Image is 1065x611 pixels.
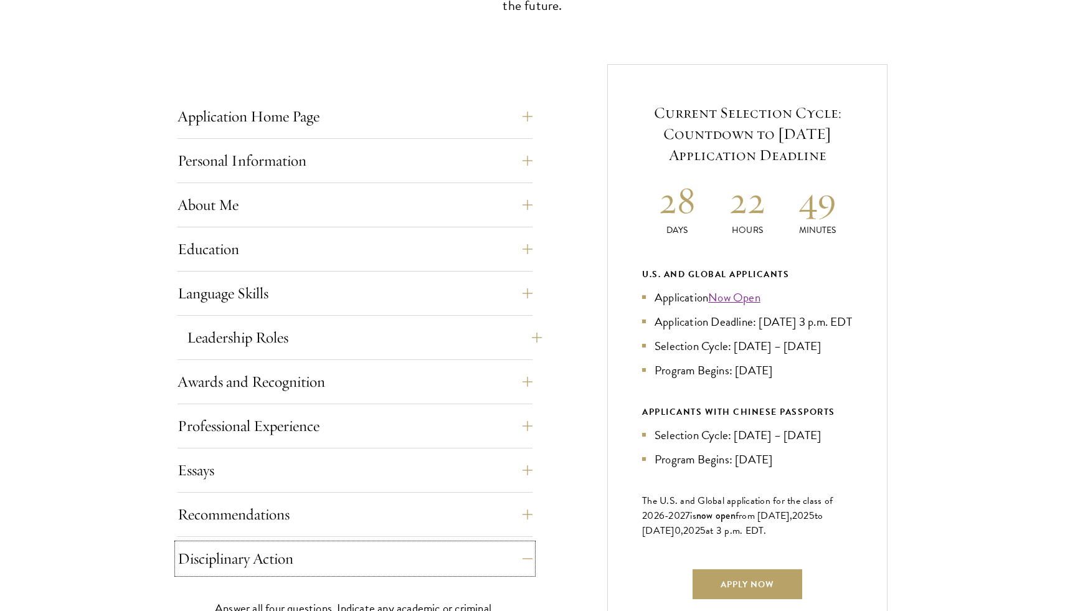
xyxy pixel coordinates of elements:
h2: 28 [642,177,712,224]
button: Essays [177,455,532,485]
button: Professional Experience [177,411,532,441]
button: Language Skills [177,278,532,308]
button: About Me [177,190,532,220]
span: at 3 p.m. EDT. [706,523,767,538]
h2: 22 [712,177,783,224]
a: Now Open [708,288,760,306]
span: The U.S. and Global application for the class of 202 [642,493,833,523]
div: U.S. and Global Applicants [642,267,853,282]
button: Personal Information [177,146,532,176]
p: Hours [712,224,783,237]
button: Leadership Roles [187,323,542,353]
span: from [DATE], [736,508,792,523]
span: 7 [685,508,690,523]
li: Selection Cycle: [DATE] – [DATE] [642,426,853,444]
li: Program Begins: [DATE] [642,361,853,379]
li: Application Deadline: [DATE] 3 p.m. EDT [642,313,853,331]
span: 5 [809,508,815,523]
span: 202 [792,508,809,523]
p: Days [642,224,712,237]
h5: Current Selection Cycle: Countdown to [DATE] Application Deadline [642,102,853,166]
div: APPLICANTS WITH CHINESE PASSPORTS [642,404,853,420]
span: 0 [674,523,681,538]
span: now open [696,508,736,523]
h2: 49 [782,177,853,224]
p: Minutes [782,224,853,237]
button: Disciplinary Action [177,544,532,574]
li: Application [642,288,853,306]
span: 6 [659,508,665,523]
li: Selection Cycle: [DATE] – [DATE] [642,337,853,355]
span: to [DATE] [642,508,823,538]
span: 202 [683,523,700,538]
span: is [690,508,696,523]
li: Program Begins: [DATE] [642,450,853,468]
button: Application Home Page [177,102,532,131]
span: -202 [665,508,685,523]
span: 5 [700,523,706,538]
button: Education [177,234,532,264]
span: , [681,523,683,538]
button: Awards and Recognition [177,367,532,397]
button: Recommendations [177,500,532,529]
a: Apply Now [693,569,802,599]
